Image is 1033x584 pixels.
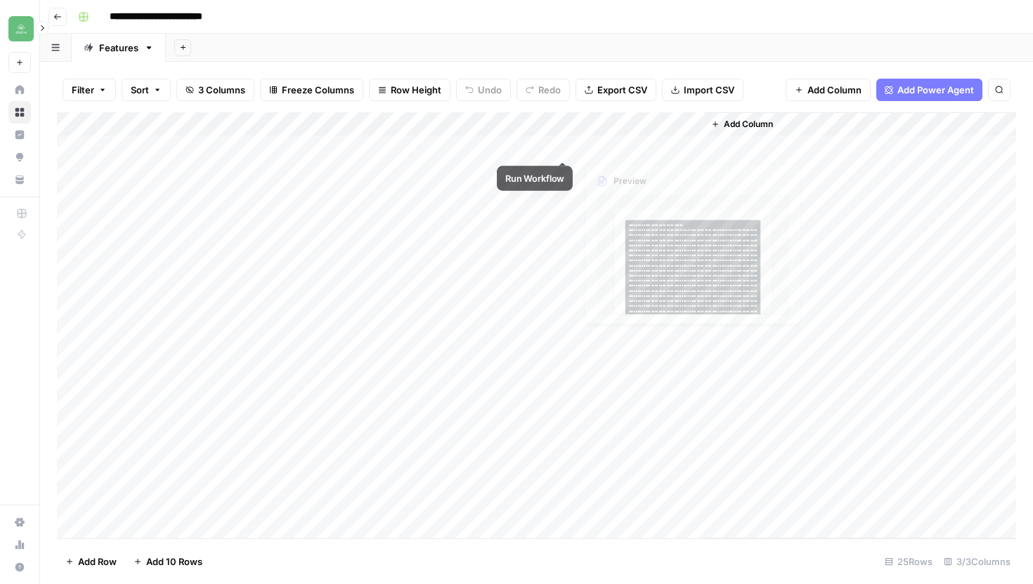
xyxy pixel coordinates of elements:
[72,83,94,97] span: Filter
[63,79,116,101] button: Filter
[125,550,211,573] button: Add 10 Rows
[122,79,171,101] button: Sort
[8,511,31,533] a: Settings
[8,533,31,556] a: Usage
[260,79,363,101] button: Freeze Columns
[516,79,570,101] button: Redo
[8,124,31,146] a: Insights
[391,83,441,97] span: Row Height
[8,79,31,101] a: Home
[8,11,31,46] button: Workspace: Distru
[876,79,982,101] button: Add Power Agent
[597,83,647,97] span: Export CSV
[8,556,31,578] button: Help + Support
[72,34,166,62] a: Features
[198,83,245,97] span: 3 Columns
[807,83,862,97] span: Add Column
[684,83,734,97] span: Import CSV
[282,83,354,97] span: Freeze Columns
[706,115,779,133] button: Add Column
[538,83,561,97] span: Redo
[456,79,511,101] button: Undo
[478,83,502,97] span: Undo
[369,79,450,101] button: Row Height
[146,555,202,569] span: Add 10 Rows
[576,79,656,101] button: Export CSV
[786,79,871,101] button: Add Column
[938,550,1016,573] div: 3/3 Columns
[8,168,31,191] a: Your Data
[897,83,974,97] span: Add Power Agent
[724,118,773,131] span: Add Column
[131,83,149,97] span: Sort
[8,16,34,41] img: Distru Logo
[176,79,254,101] button: 3 Columns
[8,146,31,168] a: Opportunities
[879,550,938,573] div: 25 Rows
[8,101,31,124] a: Browse
[662,79,743,101] button: Import CSV
[78,555,117,569] span: Add Row
[57,550,125,573] button: Add Row
[99,41,138,55] div: Features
